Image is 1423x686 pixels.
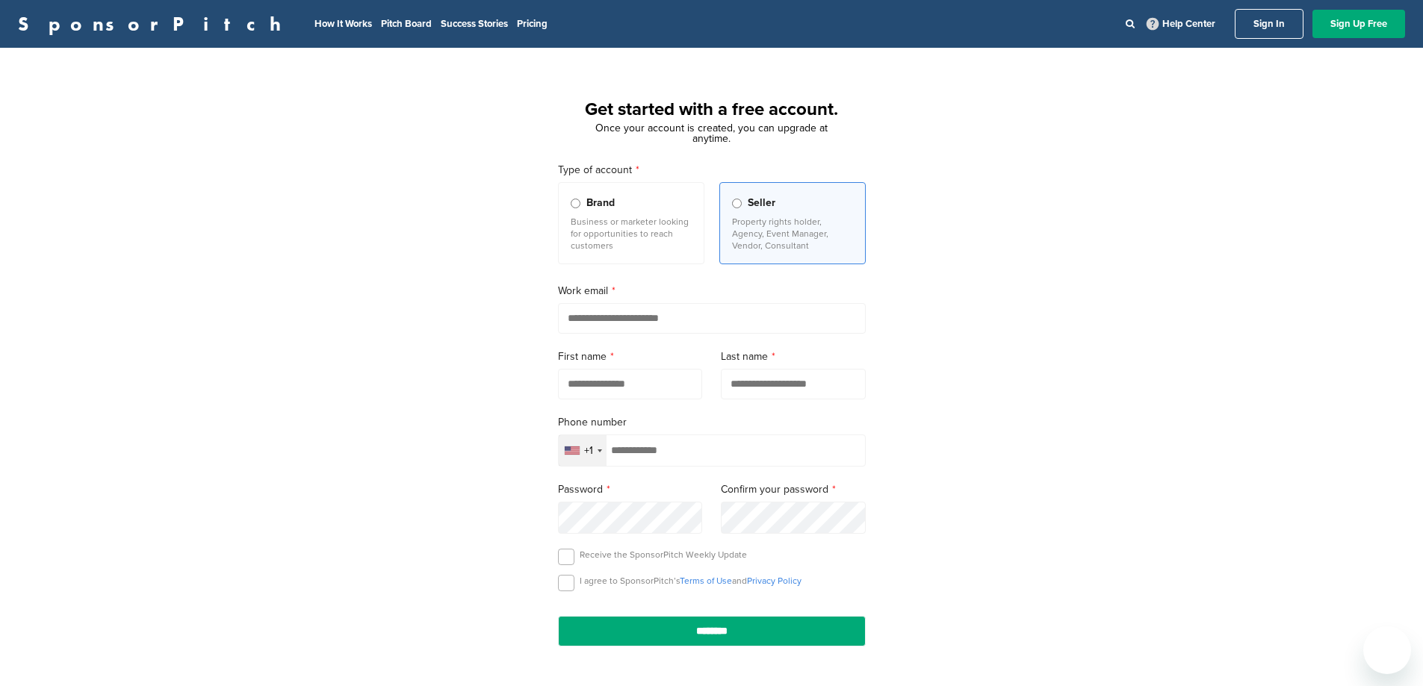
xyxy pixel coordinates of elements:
a: Sign Up Free [1312,10,1405,38]
span: Brand [586,195,615,211]
h1: Get started with a free account. [540,96,884,123]
p: Business or marketer looking for opportunities to reach customers [571,216,692,252]
a: Terms of Use [680,576,732,586]
div: Selected country [559,435,607,466]
label: Phone number [558,414,866,431]
a: Privacy Policy [747,576,802,586]
label: First name [558,349,703,365]
span: Seller [748,195,775,211]
a: Help Center [1144,15,1218,33]
span: Once your account is created, you can upgrade at anytime. [595,122,828,145]
iframe: Button to launch messaging window [1363,626,1411,674]
a: Pitch Board [381,18,432,30]
p: Property rights holder, Agency, Event Manager, Vendor, Consultant [732,216,853,252]
p: Receive the SponsorPitch Weekly Update [580,549,747,561]
label: Last name [721,349,866,365]
a: Sign In [1235,9,1303,39]
label: Confirm your password [721,481,866,498]
label: Type of account [558,162,866,178]
a: Pricing [517,18,548,30]
input: Brand Business or marketer looking for opportunities to reach customers [571,199,580,208]
a: Success Stories [441,18,508,30]
div: +1 [584,446,593,456]
label: Password [558,481,703,498]
input: Seller Property rights holder, Agency, Event Manager, Vendor, Consultant [732,199,742,208]
a: SponsorPitch [18,14,291,34]
label: Work email [558,283,866,299]
p: I agree to SponsorPitch’s and [580,575,802,587]
a: How It Works [314,18,372,30]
